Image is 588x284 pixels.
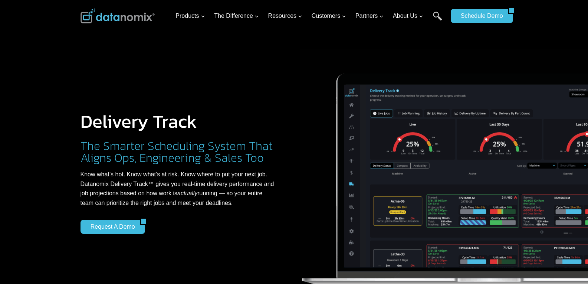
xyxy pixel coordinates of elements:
img: Datanomix [81,9,155,23]
a: Request a Demo [81,220,140,234]
span: Products [175,11,205,21]
span: Customers [312,11,346,21]
nav: Primary Navigation [173,4,447,28]
span: About Us [393,11,423,21]
em: actually [177,190,197,196]
h1: Delivery Track [81,112,277,131]
span: The Difference [214,11,259,21]
span: Resources [268,11,302,21]
span: Partners [355,11,384,21]
a: Schedule Demo [451,9,508,23]
h2: The Smarter Scheduling System That Aligns Ops, Engineering & Sales Too [81,140,277,164]
a: Search [433,12,442,28]
p: Know what’s hot. Know what’s at risk. Know where to put your next job. Datanomix Delivery Track™ ... [81,170,277,208]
